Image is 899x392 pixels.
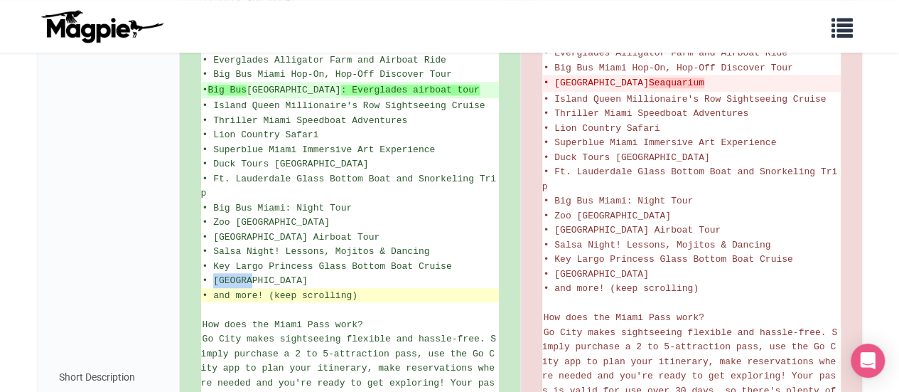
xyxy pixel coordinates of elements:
span: • Salsa Night! Lessons, Mojitos & Dancing [544,240,771,250]
span: • Big Bus Miami: Night Tour [544,196,694,206]
span: • Duck Tours [GEOGRAPHIC_DATA] [203,159,369,169]
span: • Big Bus Miami Hop-On, Hop-Off Discover Tour [203,69,452,80]
span: • Big Bus Miami: Night Tour [203,203,352,213]
span: • Ft. Lauderdale Glass Bottom Boat and Snorkeling Trip [201,174,496,199]
span: • Salsa Night! Lessons, Mojitos & Dancing [203,246,430,257]
ins: • [GEOGRAPHIC_DATA] [203,83,497,97]
span: • Zoo [GEOGRAPHIC_DATA] [544,211,671,221]
span: • Superblue Miami Immersive Art Experience [544,137,777,148]
span: How does the Miami Pass work? [544,312,704,323]
span: • [GEOGRAPHIC_DATA] [544,269,649,280]
span: • [GEOGRAPHIC_DATA] Airboat Tour [203,232,380,243]
span: • Key Largo Princess Glass Bottom Boat Cruise [203,261,452,272]
strong: Seaquarium [649,78,704,88]
span: • Ft. Lauderdale Glass Bottom Boat and Snorkeling Trip [542,166,837,192]
strong: Big Bus [208,85,247,95]
span: • Zoo [GEOGRAPHIC_DATA] [203,217,330,228]
span: • Lion Country Safari [203,129,319,140]
span: • Thriller Miami Speedboat Adventures [544,108,749,119]
span: • Duck Tours [GEOGRAPHIC_DATA] [544,152,710,163]
span: • [GEOGRAPHIC_DATA] [203,275,308,286]
span: • Island Queen Millionaire's Row Sightseeing Cruise [544,94,827,105]
span: • Everglades Alligator Farm and Airboat Ride [544,48,787,58]
del: • [GEOGRAPHIC_DATA] [544,76,839,90]
span: • Key Largo Princess Glass Bottom Boat Cruise [544,254,793,265]
span: • Big Bus Miami Hop-On, Hop-Off Discover Tour [544,63,793,73]
span: • and more! (keep scrolling) [203,290,357,301]
div: Open Intercom Messenger [851,344,885,378]
span: • and more! (keep scrolling) [544,283,699,294]
span: • [GEOGRAPHIC_DATA] Airboat Tour [544,225,721,235]
span: How does the Miami Pass work? [203,319,363,330]
span: • Everglades Alligator Farm and Airboat Ride [203,55,446,65]
img: logo-ab69f6fb50320c5b225c76a69d11143b.png [38,9,166,43]
span: • Island Queen Millionaire's Row Sightseeing Cruise [203,100,485,111]
span: • Thriller Miami Speedboat Adventures [203,115,408,126]
span: • Lion Country Safari [544,123,660,134]
span: • Superblue Miami Immersive Art Experience [203,144,436,155]
strong: : Everglades airboat tour [341,85,480,95]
